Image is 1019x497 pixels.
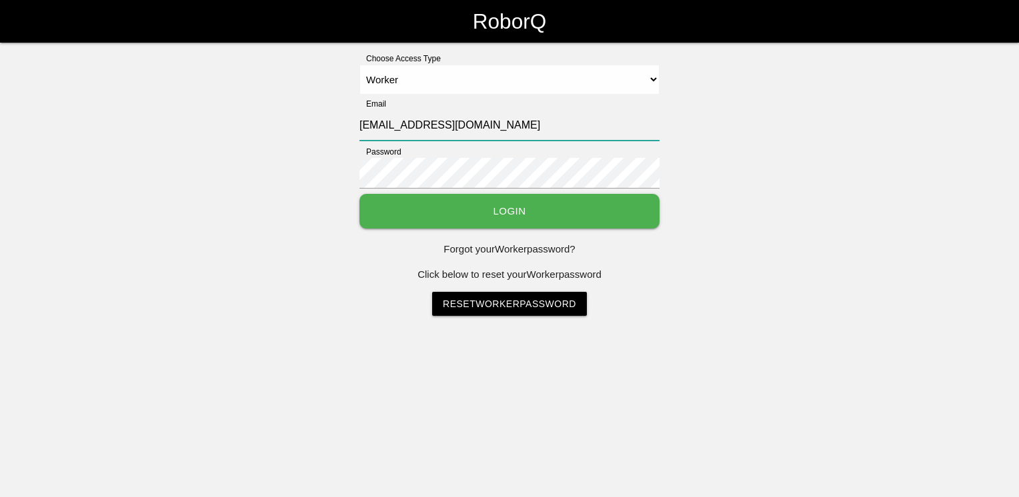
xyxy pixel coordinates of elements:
label: Email [359,98,386,110]
a: ResetWorkerPassword [432,292,587,316]
label: Password [359,146,401,158]
label: Choose Access Type [359,53,441,65]
p: Click below to reset your Worker password [359,267,660,282]
p: Forgot your Worker password? [359,242,660,257]
button: Login [359,194,660,229]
